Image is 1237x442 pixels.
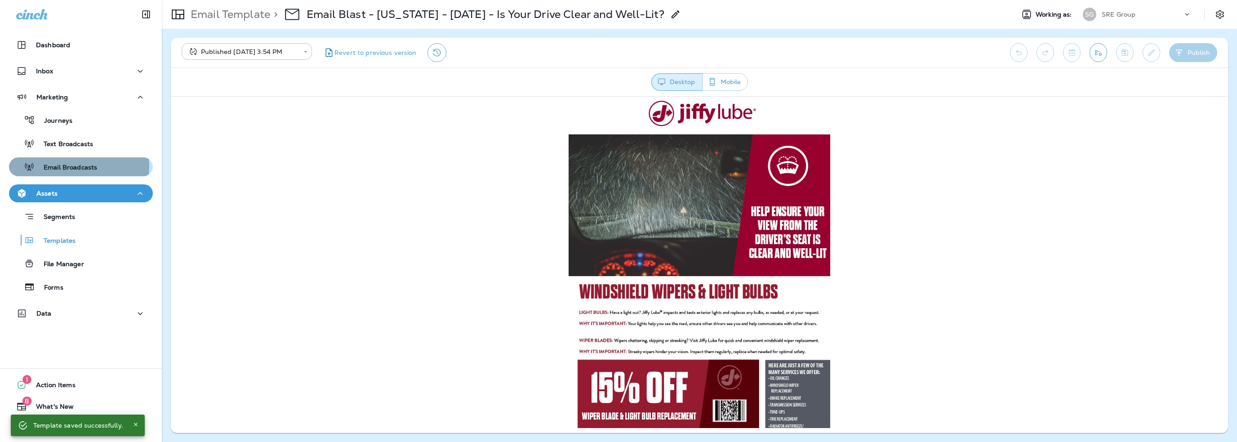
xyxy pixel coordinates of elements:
p: Assets [36,190,58,197]
p: Email Broadcasts [35,164,97,172]
button: Support [9,419,153,437]
button: Collapse Sidebar [133,5,159,23]
p: Forms [35,284,63,292]
button: Text Broadcasts [9,134,153,153]
p: Journeys [35,117,72,125]
button: Revert to previous version [319,43,420,62]
button: Forms [9,277,153,296]
p: Text Broadcasts [35,140,93,149]
span: What's New [27,403,74,414]
p: Email Blast - [US_STATE] - [DATE] - Is Your Drive Clear and Well-Lit? [307,8,665,21]
button: Data [9,304,153,322]
button: Desktop [651,73,703,91]
p: > [270,8,278,21]
button: Assets [9,184,153,202]
span: 8 [22,397,31,406]
span: Revert to previous version [334,49,417,57]
button: Close [130,419,141,430]
p: File Manager [35,260,84,269]
button: Settings [1212,6,1228,22]
button: Inbox [9,62,153,80]
p: Segments [35,213,75,222]
img: OSG-15373-Wipers-Lights-Seasonal-Service-Eblast8.jpg [394,34,663,384]
button: Dashboard [9,36,153,54]
button: View Changelog [427,43,446,62]
button: Segments [9,207,153,226]
button: Mobile [702,73,748,91]
p: Data [36,310,52,317]
p: Email Template [187,8,270,21]
button: File Manager [9,254,153,273]
button: 1Action Items [9,376,153,394]
span: Working as: [1036,11,1074,18]
div: Email Blast - Nevada - 9-18-25 - Is Your Drive Clear and Well-Lit? [307,8,665,21]
p: SRE Group [1102,11,1135,18]
p: Templates [35,237,76,246]
button: Templates [9,231,153,250]
div: SG [1083,8,1096,21]
p: Dashboard [36,41,70,49]
img: JL_logos_horz_4C.jpg [472,4,585,34]
div: Published [DATE] 3:54 PM [188,47,298,56]
button: Email Broadcasts [9,157,153,176]
button: 8What's New [9,397,153,415]
button: Journeys [9,111,153,129]
div: Template saved successfully. [33,417,123,433]
p: Inbox [36,67,53,75]
span: 1 [22,375,31,384]
button: Send test email [1090,43,1107,62]
button: Marketing [9,88,153,106]
p: Marketing [36,94,68,101]
span: Action Items [27,381,76,392]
